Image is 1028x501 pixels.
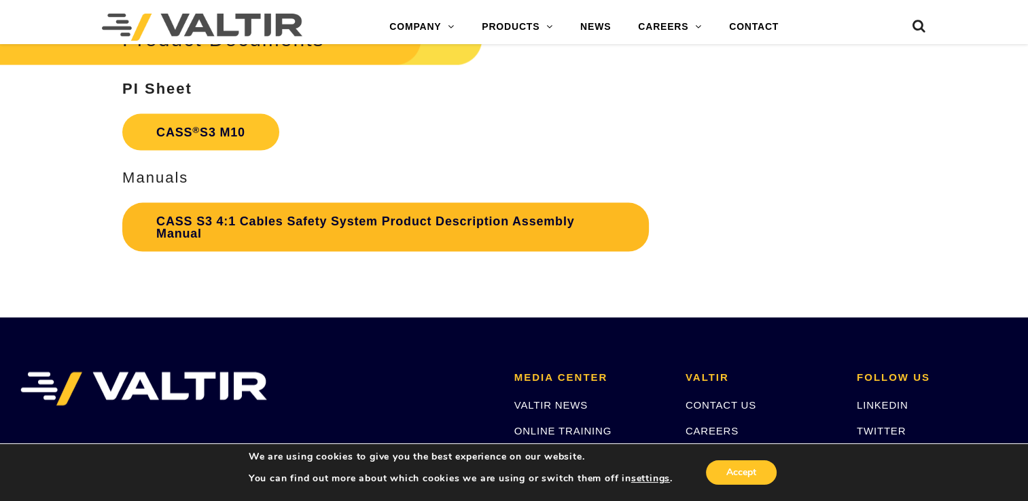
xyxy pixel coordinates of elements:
[857,425,906,437] a: TWITTER
[376,14,468,41] a: COMPANY
[857,372,1008,384] h2: FOLLOW US
[249,472,673,485] p: You can find out more about which cookies we are using or switch them off in .
[631,472,670,485] button: settings
[686,425,739,437] a: CAREERS
[249,451,673,463] p: We are using cookies to give you the best experience on our website.
[514,399,588,411] a: VALTIR NEWS
[567,14,624,41] a: NEWS
[122,170,649,186] h3: Manuals
[857,399,908,411] a: LINKEDIN
[192,125,200,135] sup: ®
[706,460,777,485] button: Accept
[514,372,665,384] h2: MEDIA CENTER
[122,114,279,151] a: CASS®S3 M10
[20,372,267,406] img: VALTIR
[686,372,836,384] h2: VALTIR
[686,399,756,411] a: CONTACT US
[122,80,192,97] strong: PI Sheet
[468,14,567,41] a: PRODUCTS
[624,14,715,41] a: CAREERS
[122,203,649,252] a: CASS S3 4:1 Cables Safety System Product Description Assembly Manual
[514,425,612,437] a: ONLINE TRAINING
[715,14,792,41] a: CONTACT
[102,14,302,41] img: Valtir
